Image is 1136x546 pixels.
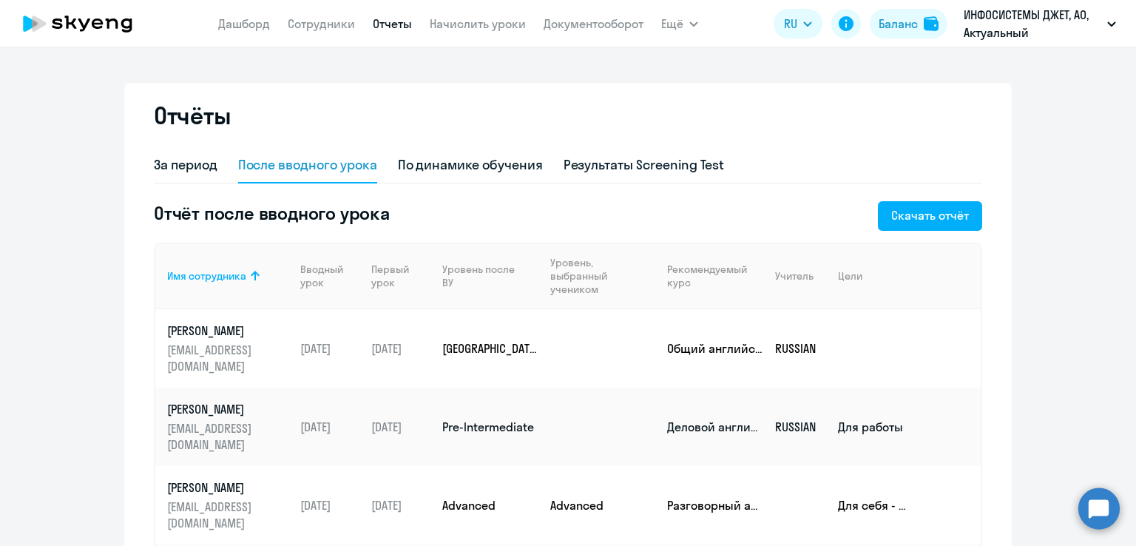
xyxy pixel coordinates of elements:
[430,16,526,31] a: Начислить уроки
[167,420,288,453] p: [EMAIL_ADDRESS][DOMAIN_NAME]
[300,263,359,289] div: Вводный урок
[661,9,698,38] button: Ещё
[430,309,538,388] td: [GEOGRAPHIC_DATA]
[300,419,359,435] p: [DATE]
[442,263,525,289] div: Уровень после ВУ
[167,323,288,374] a: [PERSON_NAME][EMAIL_ADDRESS][DOMAIN_NAME]
[667,263,751,289] div: Рекомендуемый курс
[288,16,355,31] a: Сотрудники
[550,256,655,296] div: Уровень, выбранный учеником
[924,16,939,31] img: balance
[667,340,763,357] p: Общий английский
[167,401,288,453] a: [PERSON_NAME][EMAIL_ADDRESS][DOMAIN_NAME]
[154,101,231,130] h2: Отчёты
[167,401,288,417] p: [PERSON_NAME]
[550,256,646,296] div: Уровень, выбранный учеником
[371,263,430,289] div: Первый урок
[371,263,419,289] div: Первый урок
[870,9,947,38] button: Балансbalance
[167,499,288,531] p: [EMAIL_ADDRESS][DOMAIN_NAME]
[544,16,643,31] a: Документооборот
[538,466,655,545] td: Advanced
[373,16,412,31] a: Отчеты
[300,263,349,289] div: Вводный урок
[442,263,538,289] div: Уровень после ВУ
[167,479,288,531] a: [PERSON_NAME][EMAIL_ADDRESS][DOMAIN_NAME]
[154,155,217,175] div: За период
[430,388,538,466] td: Pre-Intermediate
[167,479,288,496] p: [PERSON_NAME]
[891,206,969,224] div: Скачать отчёт
[784,15,797,33] span: RU
[838,497,907,513] p: Для себя - саморазвитие, чтобы быть образованным человеком; Для себя - Фильмы и сериалы в оригина...
[661,15,683,33] span: Ещё
[667,419,763,435] p: Деловой английский
[371,419,430,435] p: [DATE]
[564,155,725,175] div: Результаты Screening Test
[300,497,359,513] p: [DATE]
[878,201,982,231] button: Скачать отчёт
[838,419,907,435] p: Для работы
[763,388,826,466] td: RUSSIAN
[167,342,288,374] p: [EMAIL_ADDRESS][DOMAIN_NAME]
[371,497,430,513] p: [DATE]
[154,201,390,225] h5: Отчёт после вводного урока
[763,309,826,388] td: RUSSIAN
[218,16,270,31] a: Дашборд
[879,15,918,33] div: Баланс
[838,269,862,283] div: Цели
[167,269,246,283] div: Имя сотрудника
[775,269,826,283] div: Учитель
[238,155,377,175] div: После вводного урока
[667,497,763,513] p: Разговорный английский
[167,269,288,283] div: Имя сотрудника
[167,323,288,339] p: [PERSON_NAME]
[300,340,359,357] p: [DATE]
[838,269,969,283] div: Цели
[398,155,543,175] div: По динамике обучения
[956,6,1123,41] button: ИНФОСИСТЕМЫ ДЖЕТ, АО, Актуальный Инфосистемы Джет
[774,9,822,38] button: RU
[667,263,763,289] div: Рекомендуемый курс
[964,6,1101,41] p: ИНФОСИСТЕМЫ ДЖЕТ, АО, Актуальный Инфосистемы Джет
[775,269,814,283] div: Учитель
[430,466,538,545] td: Advanced
[371,340,430,357] p: [DATE]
